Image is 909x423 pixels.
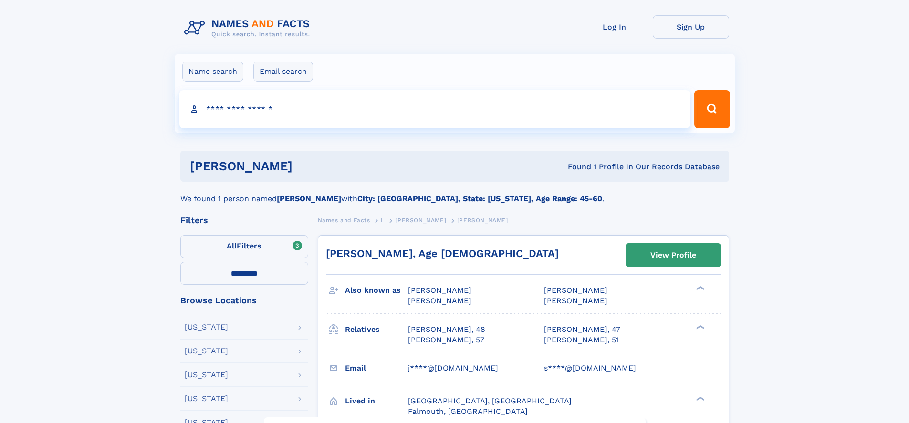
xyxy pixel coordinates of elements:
[408,407,528,416] span: Falmouth, [GEOGRAPHIC_DATA]
[395,214,446,226] a: [PERSON_NAME]
[544,296,607,305] span: [PERSON_NAME]
[345,393,408,409] h3: Lived in
[381,214,385,226] a: L
[576,15,653,39] a: Log In
[253,62,313,82] label: Email search
[345,360,408,376] h3: Email
[277,194,341,203] b: [PERSON_NAME]
[345,282,408,299] h3: Also known as
[180,15,318,41] img: Logo Names and Facts
[185,347,228,355] div: [US_STATE]
[408,286,471,295] span: [PERSON_NAME]
[318,214,370,226] a: Names and Facts
[190,160,430,172] h1: [PERSON_NAME]
[408,296,471,305] span: [PERSON_NAME]
[544,286,607,295] span: [PERSON_NAME]
[179,90,690,128] input: search input
[180,296,308,305] div: Browse Locations
[182,62,243,82] label: Name search
[185,323,228,331] div: [US_STATE]
[345,321,408,338] h3: Relatives
[408,335,484,345] a: [PERSON_NAME], 57
[653,15,729,39] a: Sign Up
[180,235,308,258] label: Filters
[544,324,620,335] a: [PERSON_NAME], 47
[395,217,446,224] span: [PERSON_NAME]
[326,248,559,259] a: [PERSON_NAME], Age [DEMOGRAPHIC_DATA]
[457,217,508,224] span: [PERSON_NAME]
[185,395,228,402] div: [US_STATE]
[357,194,602,203] b: City: [GEOGRAPHIC_DATA], State: [US_STATE], Age Range: 45-60
[381,217,385,224] span: L
[408,396,572,405] span: [GEOGRAPHIC_DATA], [GEOGRAPHIC_DATA]
[408,324,485,335] a: [PERSON_NAME], 48
[694,285,705,291] div: ❯
[180,182,729,205] div: We found 1 person named with .
[430,162,720,172] div: Found 1 Profile In Our Records Database
[694,324,705,330] div: ❯
[544,335,619,345] a: [PERSON_NAME], 51
[227,241,237,250] span: All
[626,244,721,267] a: View Profile
[694,90,730,128] button: Search Button
[694,395,705,402] div: ❯
[180,216,308,225] div: Filters
[185,371,228,379] div: [US_STATE]
[650,244,696,266] div: View Profile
